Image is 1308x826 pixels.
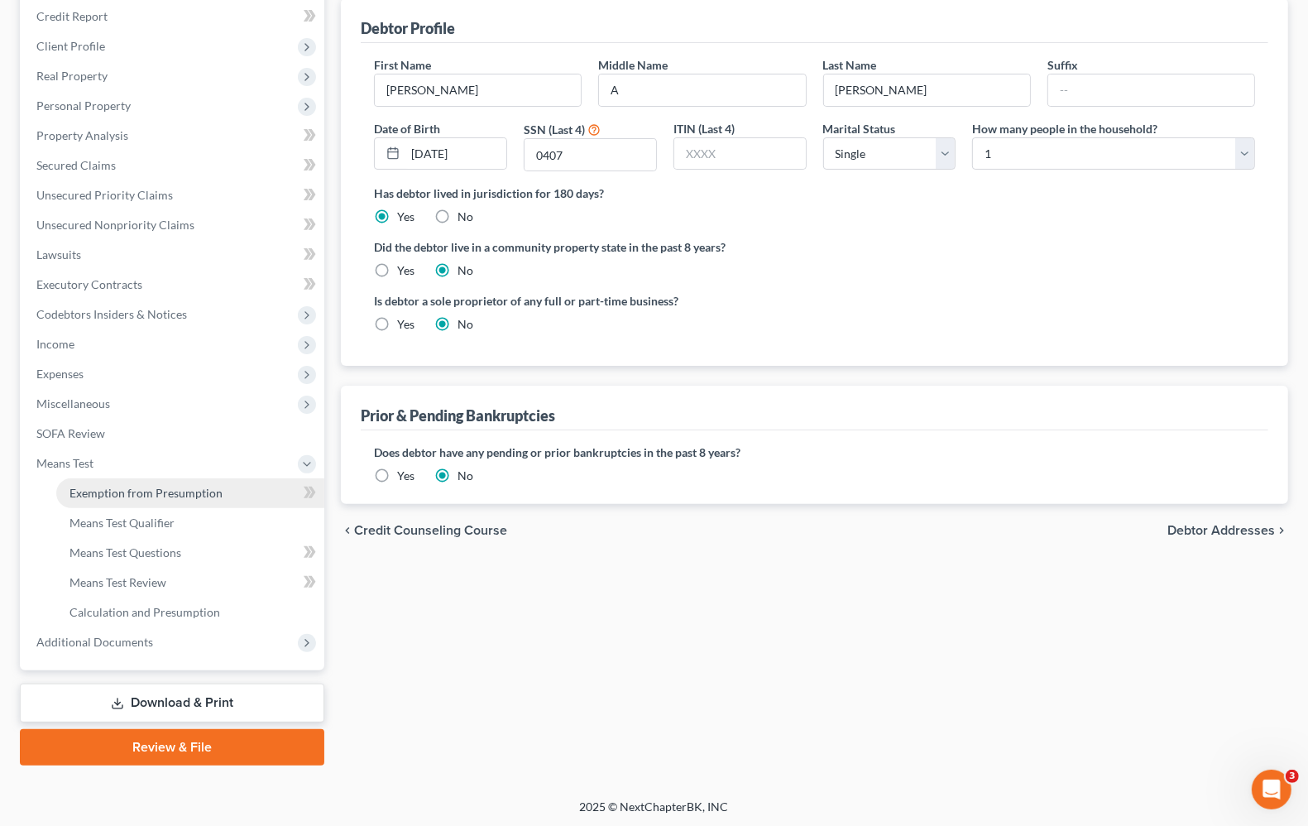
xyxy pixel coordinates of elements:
span: Means Test Qualifier [69,516,175,530]
a: Exemption from Presumption [56,478,324,508]
span: Means Test [36,456,93,470]
a: Credit Report [23,2,324,31]
label: SSN (Last 4) [524,121,585,138]
span: Income [36,337,74,351]
input: -- [1048,74,1254,106]
label: Suffix [1047,56,1078,74]
a: Secured Claims [23,151,324,180]
div: Prior & Pending Bankruptcies [361,406,555,425]
label: Does debtor have any pending or prior bankruptcies in the past 8 years? [374,444,1255,461]
label: Is debtor a sole proprietor of any full or part-time business? [374,292,806,310]
span: Means Test Review [69,575,166,589]
span: 3 [1286,770,1299,783]
label: Marital Status [823,120,896,137]
label: ITIN (Last 4) [673,120,735,137]
iframe: Intercom live chat [1252,770,1291,809]
a: Download & Print [20,684,324,723]
input: XXXX [525,139,656,170]
a: Unsecured Nonpriority Claims [23,210,324,240]
input: MM/DD/YYYY [405,138,506,170]
a: Means Test Questions [56,538,324,568]
label: Date of Birth [374,120,440,137]
span: Executory Contracts [36,277,142,291]
div: Debtor Profile [361,18,455,38]
span: Property Analysis [36,128,128,142]
label: Has debtor lived in jurisdiction for 180 days? [374,185,1255,202]
input: -- [824,74,1030,106]
label: No [458,316,473,333]
button: chevron_left Credit Counseling Course [341,524,507,537]
a: Lawsuits [23,240,324,270]
label: Did the debtor live in a community property state in the past 8 years? [374,238,1255,256]
a: Means Test Review [56,568,324,598]
span: Miscellaneous [36,396,110,411]
span: Unsecured Nonpriority Claims [36,218,194,232]
span: Unsecured Priority Claims [36,188,173,202]
a: Means Test Qualifier [56,508,324,538]
span: Real Property [36,69,108,83]
label: Yes [397,209,414,225]
label: Yes [397,468,414,484]
input: -- [375,74,581,106]
a: SOFA Review [23,419,324,449]
i: chevron_left [341,524,354,537]
span: Secured Claims [36,158,116,172]
a: Review & File [20,729,324,766]
input: M.I [599,74,805,106]
a: Executory Contracts [23,270,324,300]
span: Personal Property [36,98,131,113]
span: Codebtors Insiders & Notices [36,307,187,321]
label: How many people in the household? [972,120,1157,137]
span: Expenses [36,367,84,381]
label: Last Name [823,56,877,74]
i: chevron_right [1275,524,1288,537]
label: First Name [374,56,431,74]
span: Means Test Questions [69,545,181,559]
label: Yes [397,316,414,333]
span: Client Profile [36,39,105,53]
span: Additional Documents [36,635,153,649]
span: Calculation and Presumption [69,605,220,619]
label: Yes [397,262,414,279]
span: SOFA Review [36,426,105,440]
input: XXXX [674,138,806,170]
a: Calculation and Presumption [56,598,324,627]
span: Credit Counseling Course [354,524,507,537]
a: Unsecured Priority Claims [23,180,324,210]
span: Exemption from Presumption [69,486,223,500]
button: Debtor Addresses chevron_right [1167,524,1288,537]
span: Debtor Addresses [1167,524,1275,537]
a: Property Analysis [23,121,324,151]
label: No [458,468,473,484]
span: Lawsuits [36,247,81,262]
label: Middle Name [598,56,668,74]
span: Credit Report [36,9,108,23]
label: No [458,209,473,225]
label: No [458,262,473,279]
